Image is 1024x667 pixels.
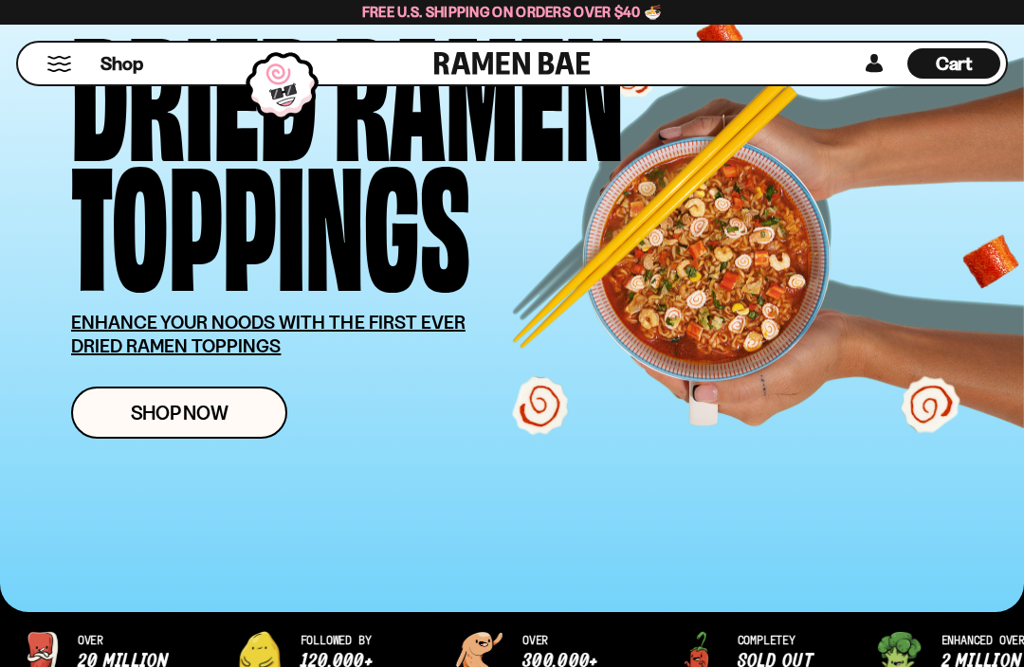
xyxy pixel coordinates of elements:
[131,403,229,423] span: Shop Now
[71,153,470,282] div: Toppings
[71,387,287,439] a: Shop Now
[334,23,624,153] div: Ramen
[101,48,143,79] a: Shop
[362,3,663,21] span: Free U.S. Shipping on Orders over $40 🍜
[936,52,973,75] span: Cart
[101,51,143,77] span: Shop
[71,311,466,357] u: ENHANCE YOUR NOODS WITH THE FIRST EVER DRIED RAMEN TOPPINGS
[907,43,1000,84] div: Cart
[46,56,72,72] button: Mobile Menu Trigger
